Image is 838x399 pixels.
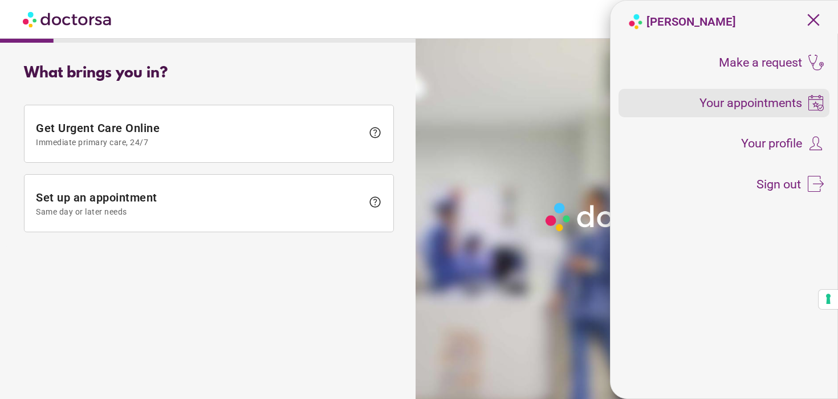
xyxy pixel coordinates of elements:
img: Doctorsa.com [23,6,113,32]
strong: [PERSON_NAME] [646,15,736,28]
img: Logo-Doctorsa-trans-White-partial-flat.png [541,198,709,236]
span: Your profile [741,137,802,150]
img: icons8-stethoscope-100.png [808,55,824,71]
img: icons8-booking-100.png [808,95,824,111]
span: help [368,126,382,139]
img: icons8-customer-100.png [808,135,824,151]
button: Your consent preferences for tracking technologies [819,290,838,309]
div: What brings you in? [24,65,394,82]
img: icons8-sign-out-50.png [808,176,824,192]
span: Set up an appointment [36,191,363,216]
span: Make a request [719,56,802,69]
img: logo-doctorsa-baloon.png [628,14,644,30]
span: Get Urgent Care Online [36,121,363,147]
span: Same day or later needs [36,207,363,216]
span: Your appointments [699,97,802,109]
span: Sign out [756,178,801,191]
span: close [803,9,824,31]
span: Immediate primary care, 24/7 [36,138,363,147]
span: help [368,195,382,209]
